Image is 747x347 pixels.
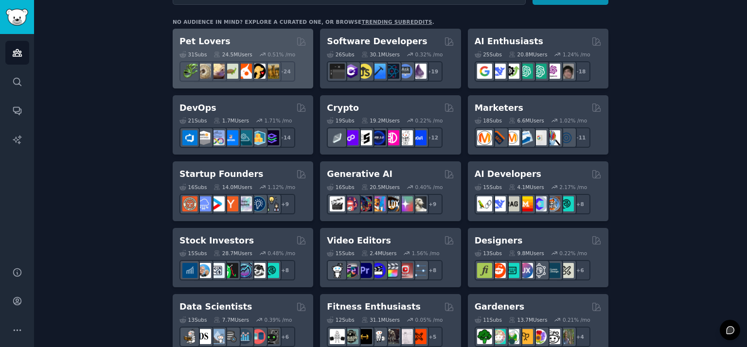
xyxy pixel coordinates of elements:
[477,64,492,79] img: GoogleGeminiAI
[545,196,560,211] img: llmops
[384,130,399,145] img: defiblockchain
[361,117,400,124] div: 19.2M Users
[327,301,421,313] h2: Fitness Enthusiasts
[196,130,211,145] img: AWS_Certified_Experts
[179,250,207,257] div: 15 Sub s
[504,196,519,211] img: Rag
[411,196,427,211] img: DreamBooth
[343,329,358,344] img: GymMotivation
[371,64,386,79] img: iOSProgramming
[223,130,238,145] img: DevOpsLinks
[327,35,427,48] h2: Software Developers
[196,196,211,211] img: SaaS
[398,196,413,211] img: starryai
[491,64,506,79] img: DeepSeek
[477,329,492,344] img: vegetablegardening
[570,127,590,148] div: + 11
[509,184,544,191] div: 4.1M Users
[415,51,443,58] div: 0.32 % /mo
[532,329,547,344] img: flowers
[210,130,225,145] img: Docker_DevOps
[264,130,279,145] img: PlatformEngineers
[491,263,506,278] img: logodesign
[327,250,354,257] div: 15 Sub s
[179,35,231,48] h2: Pet Lovers
[223,263,238,278] img: Trading
[415,184,443,191] div: 0.40 % /mo
[179,51,207,58] div: 31 Sub s
[559,130,574,145] img: OnlineMarketing
[398,263,413,278] img: Youtubevideo
[330,130,345,145] img: ethfinance
[559,184,587,191] div: 2.17 % /mo
[343,64,358,79] img: csharp
[570,327,590,347] div: + 4
[196,329,211,344] img: datascience
[545,64,560,79] img: OpenAIDev
[213,117,249,124] div: 1.7M Users
[250,263,266,278] img: swingtrading
[237,64,252,79] img: cockatiel
[504,263,519,278] img: UI_Design
[210,329,225,344] img: statistics
[398,130,413,145] img: CryptoNews
[182,263,197,278] img: dividends
[475,102,523,114] h2: Marketers
[179,168,263,180] h2: Startup Founders
[371,130,386,145] img: web3
[327,168,392,180] h2: Generative AI
[265,316,292,323] div: 0.39 % /mo
[343,196,358,211] img: dalle2
[371,329,386,344] img: weightroom
[357,196,372,211] img: deepdream
[264,263,279,278] img: technicalanalysis
[475,316,502,323] div: 11 Sub s
[196,263,211,278] img: ValueInvesting
[361,316,400,323] div: 31.1M Users
[327,184,354,191] div: 16 Sub s
[545,329,560,344] img: UrbanGardening
[509,51,547,58] div: 20.8M Users
[412,250,440,257] div: 1.56 % /mo
[275,61,295,82] div: + 24
[250,196,266,211] img: Entrepreneurship
[182,329,197,344] img: MachineLearning
[384,329,399,344] img: fitness30plus
[398,329,413,344] img: physicaltherapy
[327,117,354,124] div: 19 Sub s
[237,196,252,211] img: indiehackers
[213,250,252,257] div: 28.7M Users
[475,301,525,313] h2: Gardeners
[223,196,238,211] img: ycombinator
[264,329,279,344] img: data
[237,329,252,344] img: analytics
[384,64,399,79] img: reactnative
[504,64,519,79] img: AItoolsCatalog
[422,260,443,280] div: + 8
[491,329,506,344] img: succulents
[330,64,345,79] img: software
[477,263,492,278] img: typography
[477,196,492,211] img: LangChain
[398,64,413,79] img: AskComputerScience
[509,316,547,323] div: 13.7M Users
[357,329,372,344] img: workout
[518,130,533,145] img: Emailmarketing
[518,196,533,211] img: MistralAI
[371,196,386,211] img: sdforall
[357,64,372,79] img: learnjavascript
[518,329,533,344] img: GardeningUK
[275,127,295,148] div: + 14
[213,316,249,323] div: 7.7M Users
[267,184,295,191] div: 1.12 % /mo
[182,196,197,211] img: EntrepreneurRideAlong
[563,316,590,323] div: 0.21 % /mo
[330,263,345,278] img: gopro
[264,64,279,79] img: dogbreed
[532,130,547,145] img: googleads
[179,102,216,114] h2: DevOps
[250,130,266,145] img: aws_cdk
[182,130,197,145] img: azuredevops
[213,51,252,58] div: 24.5M Users
[411,130,427,145] img: defi_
